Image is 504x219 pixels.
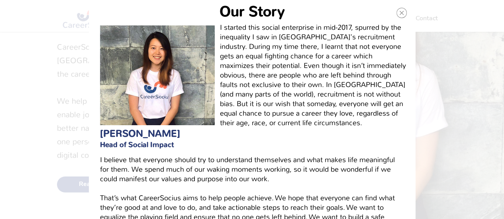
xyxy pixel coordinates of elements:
[100,140,174,149] span: Head of Social Impact
[220,2,285,21] span: Our Story
[220,23,406,128] span: I started this social enterprise in mid-2017, spurred by the inequality I saw in [GEOGRAPHIC_DATA...
[396,7,407,19] div: Back to site
[100,25,215,125] img: photo6298613078123718979_edited.jpg
[100,155,395,184] span: I believe that everyone should try to understand themselves and what makes life meaningful for th...
[100,127,180,140] span: [PERSON_NAME]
